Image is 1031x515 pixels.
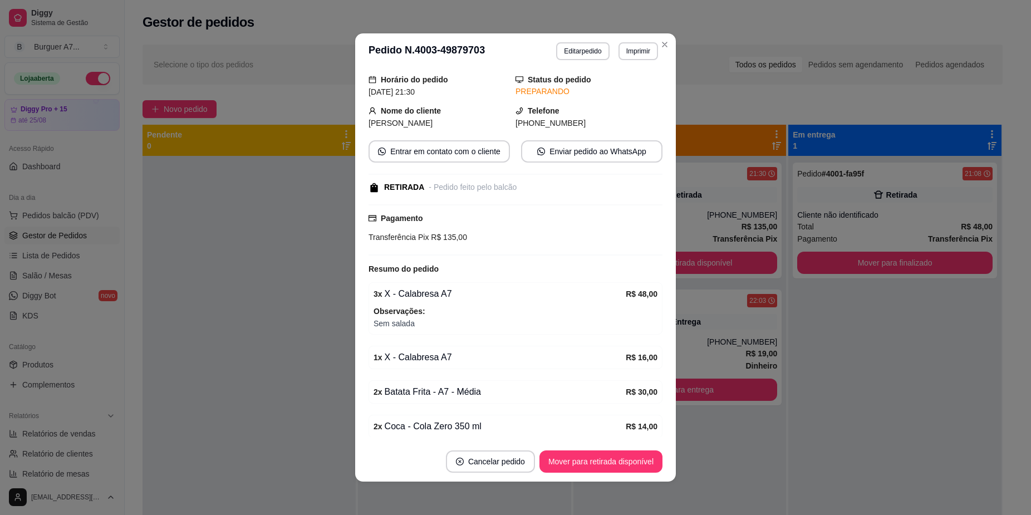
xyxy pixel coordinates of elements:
strong: 3 x [374,290,382,298]
span: Sem salada [374,317,657,330]
strong: 2 x [374,388,382,396]
div: X - Calabresa A7 [374,287,626,301]
button: whats-appEnviar pedido ao WhatsApp [521,140,662,163]
span: whats-app [378,148,386,155]
strong: R$ 14,00 [626,422,657,431]
span: Transferência Pix [369,233,429,242]
strong: 2 x [374,422,382,431]
div: RETIRADA [384,182,424,193]
button: whats-appEntrar em contato com o cliente [369,140,510,163]
div: PREPARANDO [515,86,662,97]
span: credit-card [369,214,376,222]
strong: R$ 30,00 [626,388,657,396]
div: Coca - Cola Zero 350 ml [374,420,626,433]
strong: Nome do cliente [381,106,441,115]
span: R$ 135,00 [429,233,467,242]
span: whats-app [537,148,545,155]
button: Close [656,36,674,53]
strong: R$ 48,00 [626,290,657,298]
strong: R$ 16,00 [626,353,657,362]
h3: Pedido N. 4003-49879703 [369,42,485,60]
button: close-circleCancelar pedido [446,450,535,473]
strong: Status do pedido [528,75,591,84]
strong: Observações: [374,307,425,316]
div: X - Calabresa A7 [374,351,626,364]
strong: Pagamento [381,214,423,223]
span: user [369,107,376,115]
span: calendar [369,76,376,84]
span: [PHONE_NUMBER] [515,119,586,127]
strong: Horário do pedido [381,75,448,84]
button: Mover para retirada disponível [539,450,662,473]
span: desktop [515,76,523,84]
span: [DATE] 21:30 [369,87,415,96]
button: Imprimir [618,42,658,60]
strong: Telefone [528,106,559,115]
strong: Resumo do pedido [369,264,439,273]
div: Batata Frita - A7 - Média [374,385,626,399]
span: close-circle [456,458,464,465]
span: [PERSON_NAME] [369,119,433,127]
div: - Pedido feito pelo balcão [429,182,517,193]
strong: 1 x [374,353,382,362]
span: phone [515,107,523,115]
button: Editarpedido [556,42,609,60]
